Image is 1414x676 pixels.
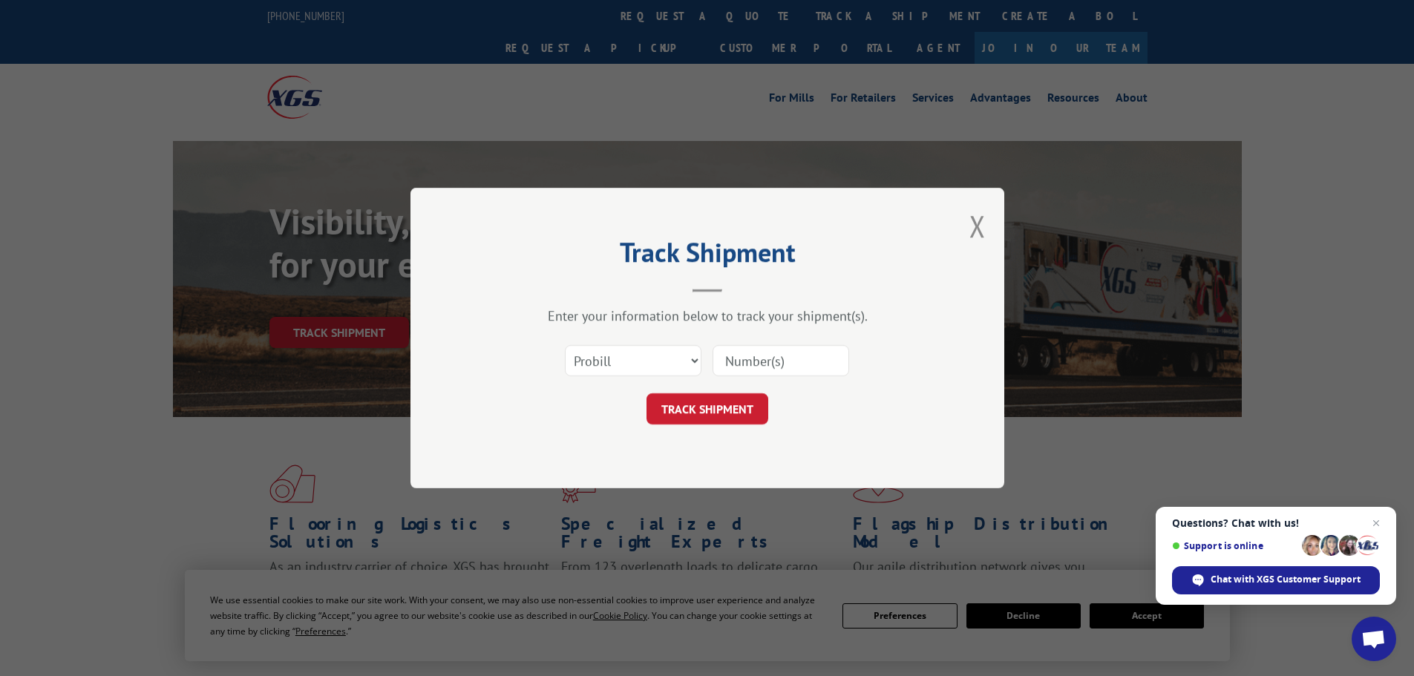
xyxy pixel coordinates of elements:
[1211,573,1361,586] span: Chat with XGS Customer Support
[485,307,930,324] div: Enter your information below to track your shipment(s).
[1367,514,1385,532] span: Close chat
[647,393,768,424] button: TRACK SHIPMENT
[1172,517,1380,529] span: Questions? Chat with us!
[713,345,849,376] input: Number(s)
[1172,540,1297,551] span: Support is online
[1352,617,1396,661] div: Open chat
[485,242,930,270] h2: Track Shipment
[1172,566,1380,594] div: Chat with XGS Customer Support
[969,206,986,246] button: Close modal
